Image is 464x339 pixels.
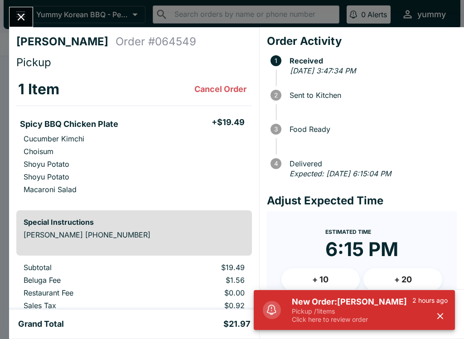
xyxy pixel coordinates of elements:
[24,301,143,310] p: Sales Tax
[290,169,391,178] em: Expected: [DATE] 6:15:04 PM
[191,80,250,98] button: Cancel Order
[292,315,412,324] p: Click here to review order
[158,263,245,272] p: $19.49
[16,35,116,48] h4: [PERSON_NAME]
[24,288,143,297] p: Restaurant Fee
[20,119,118,130] h5: Spicy BBQ Chicken Plate
[158,288,245,297] p: $0.00
[223,319,250,329] h5: $21.97
[24,185,77,194] p: Macaroni Salad
[274,160,278,167] text: 4
[10,7,33,27] button: Close
[212,117,245,128] h5: + $19.49
[285,160,457,168] span: Delivered
[24,218,245,227] h6: Special Instructions
[285,91,457,99] span: Sent to Kitchen
[16,263,252,314] table: orders table
[325,237,398,261] time: 6:15 PM
[267,194,457,208] h4: Adjust Expected Time
[18,319,64,329] h5: Grand Total
[116,35,196,48] h4: Order # 064549
[158,276,245,285] p: $1.56
[290,66,356,75] em: [DATE] 3:47:34 PM
[16,73,252,203] table: orders table
[274,92,278,99] text: 2
[24,147,53,156] p: Choisum
[285,57,457,65] span: Received
[281,268,360,291] button: + 10
[363,268,442,291] button: + 20
[16,56,51,69] span: Pickup
[24,172,69,181] p: Shoyu Potato
[24,160,69,169] p: Shoyu Potato
[292,307,412,315] p: Pickup / 1 items
[274,126,278,133] text: 3
[275,57,277,64] text: 1
[412,296,448,305] p: 2 hours ago
[24,263,143,272] p: Subtotal
[24,134,84,143] p: Cucumber Kimchi
[24,276,143,285] p: Beluga Fee
[267,34,457,48] h4: Order Activity
[158,301,245,310] p: $0.92
[325,228,371,235] span: Estimated Time
[18,80,59,98] h3: 1 Item
[24,230,245,239] p: [PERSON_NAME] [PHONE_NUMBER]
[292,296,412,307] h5: New Order: [PERSON_NAME]
[285,125,457,133] span: Food Ready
